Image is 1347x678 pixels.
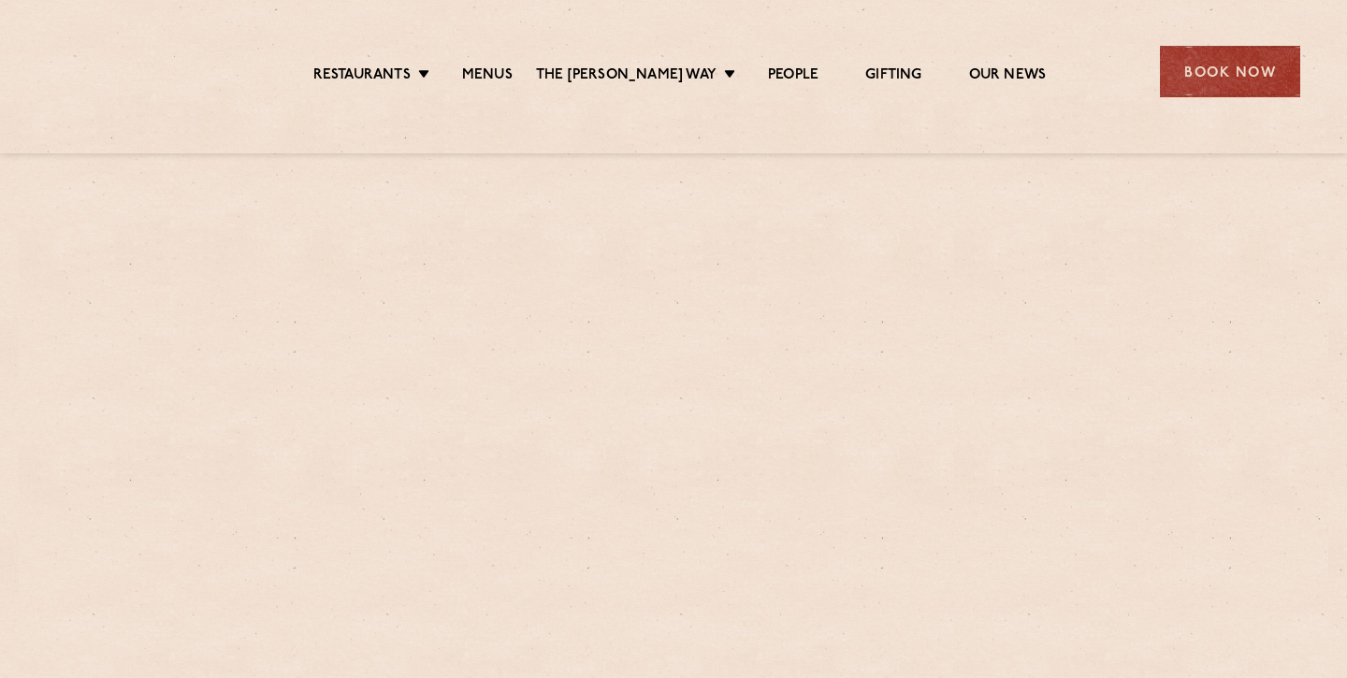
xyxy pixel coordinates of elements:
[462,66,513,87] a: Menus
[47,18,209,125] img: svg%3E
[969,66,1047,87] a: Our News
[536,66,717,87] a: The [PERSON_NAME] Way
[1160,46,1300,97] div: Book Now
[313,66,411,87] a: Restaurants
[865,66,921,87] a: Gifting
[768,66,818,87] a: People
